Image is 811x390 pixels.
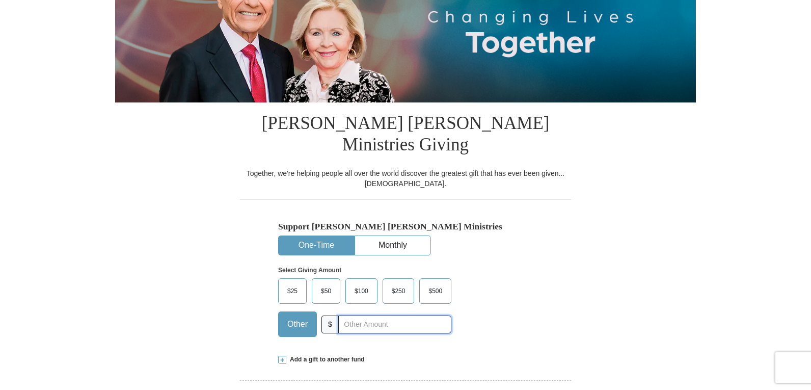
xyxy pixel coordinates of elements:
div: Together, we're helping people all over the world discover the greatest gift that has ever been g... [240,168,571,189]
span: $100 [349,283,373,299]
input: Other Amount [338,316,451,333]
span: $500 [423,283,447,299]
span: Other [282,317,313,332]
span: $250 [387,283,411,299]
span: $25 [282,283,303,299]
button: Monthly [355,236,430,255]
span: $50 [316,283,336,299]
strong: Select Giving Amount [278,267,341,274]
span: Add a gift to another fund [286,355,365,364]
span: $ [321,316,339,333]
h5: Support [PERSON_NAME] [PERSON_NAME] Ministries [278,221,533,232]
button: One-Time [279,236,354,255]
h1: [PERSON_NAME] [PERSON_NAME] Ministries Giving [240,102,571,168]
